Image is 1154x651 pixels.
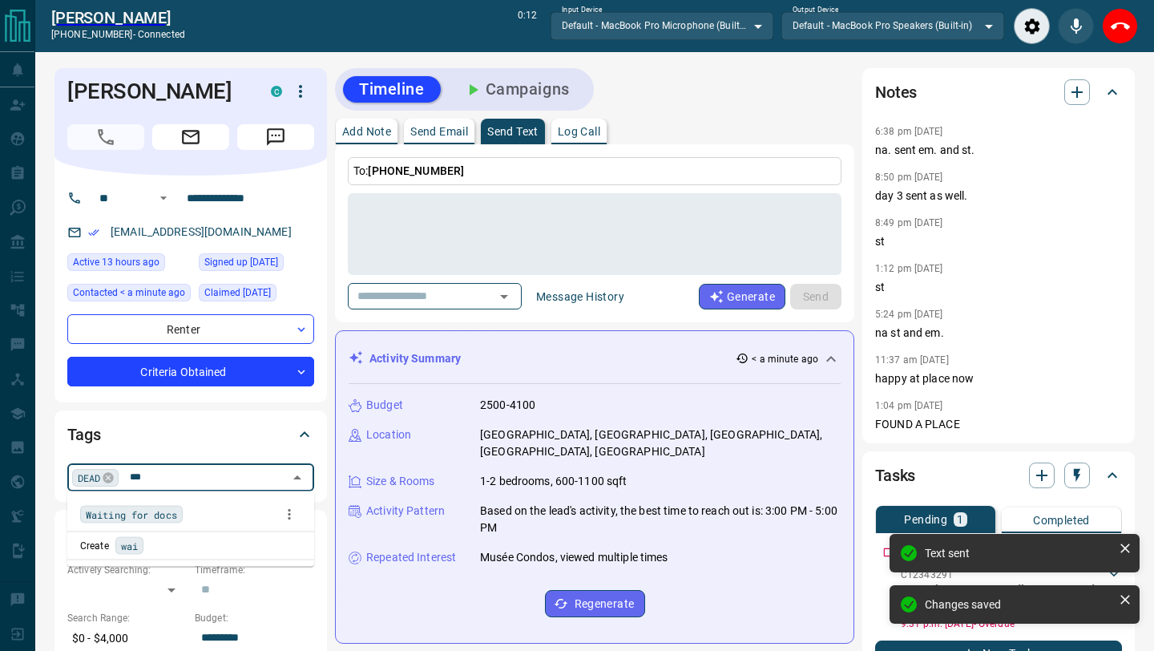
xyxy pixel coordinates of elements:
a: [EMAIL_ADDRESS][DOMAIN_NAME] [111,225,292,238]
button: Timeline [343,76,441,103]
p: Send Email [410,126,468,137]
button: Close [286,467,309,489]
span: Contacted < a minute ago [73,285,185,301]
button: Open [154,188,173,208]
div: Thu Aug 14 2025 [67,253,191,276]
span: Active 13 hours ago [73,254,159,270]
p: [GEOGRAPHIC_DATA], [GEOGRAPHIC_DATA], [GEOGRAPHIC_DATA], [GEOGRAPHIC_DATA], [GEOGRAPHIC_DATA] [480,427,841,460]
p: FOUND A PLACE [875,416,1122,433]
p: Activity Pattern [366,503,445,520]
button: Message History [527,284,634,309]
button: Open [493,285,515,308]
div: Mute [1058,8,1094,44]
p: Search Range: [67,611,187,625]
p: 11:37 am [DATE] [875,354,949,366]
p: 2500-4100 [480,397,535,414]
div: Criteria Obtained [67,357,314,386]
p: 5:24 pm [DATE] [875,309,943,320]
div: Activity Summary< a minute ago [349,344,841,374]
p: 0:12 [518,8,537,44]
a: [PERSON_NAME] [51,8,185,27]
div: Default - MacBook Pro Speakers (Built-in) [781,12,1004,39]
p: < a minute ago [752,352,818,366]
span: wai [121,538,138,554]
p: Based on the lead's activity, the best time to reach out is: 3:00 PM - 5:00 PM [480,503,841,536]
div: Tags [67,415,314,454]
p: [PHONE_NUMBER] - [51,27,185,42]
p: st [875,233,1122,250]
p: 1-2 bedrooms, 600-1100 sqft [480,473,627,490]
span: Claimed [DATE] [204,285,271,301]
p: happy at place now [875,370,1122,387]
p: 6:38 pm [DATE] [875,126,943,137]
div: condos.ca [271,86,282,97]
p: Actively Searching: [67,563,187,577]
p: na. sent em. and st. [875,142,1122,159]
p: Size & Rooms [366,473,435,490]
span: DEAD [78,470,100,486]
p: Completed [1033,515,1090,526]
div: Tasks [875,456,1122,495]
span: Waiting for docs [86,507,177,523]
p: To: [348,157,841,185]
div: Wed Apr 17 2024 [199,284,314,306]
p: Musée Condos, viewed multiple times [480,549,668,566]
div: DEAD [72,469,119,487]
p: Timeframe: [195,563,314,577]
p: day 3 sent as well. [875,188,1122,204]
div: Default - MacBook Pro Microphone (Built-in) [551,12,773,39]
p: 1 [957,514,963,525]
p: Create [80,539,109,553]
svg: Email Verified [88,227,99,238]
p: 1:12 pm [DATE] [875,263,943,274]
p: Pending [904,514,947,525]
div: Audio Settings [1014,8,1050,44]
div: Fri Aug 15 2025 [67,284,191,306]
p: st [875,279,1122,296]
label: Output Device [793,5,838,15]
button: Campaigns [447,76,586,103]
p: na st and em. [875,325,1122,342]
div: Renter [67,314,314,344]
h2: Tags [67,422,100,447]
div: Mon Jun 25 2018 [199,253,314,276]
h2: Tasks [875,463,915,488]
p: Activity Summary [369,350,461,367]
p: Budget [366,397,403,414]
div: Notes [875,73,1122,111]
button: Generate [699,284,785,309]
p: Log Call [558,126,600,137]
div: End Call [1102,8,1138,44]
div: Changes saved [925,598,1112,611]
p: 1:04 pm [DATE] [875,400,943,411]
p: Location [366,427,411,443]
div: Text sent [925,547,1112,560]
span: Call [67,124,144,150]
p: Repeated Interest [366,549,456,566]
p: 8:50 pm [DATE] [875,172,943,183]
p: Add Note [342,126,391,137]
p: 8:49 pm [DATE] [875,217,943,228]
span: Email [152,124,229,150]
button: Regenerate [545,590,645,617]
span: connected [138,29,185,40]
h1: [PERSON_NAME] [67,79,247,104]
p: Send Text [487,126,539,137]
label: Input Device [562,5,603,15]
h2: Notes [875,79,917,105]
span: Message [237,124,314,150]
p: Budget: [195,611,314,625]
span: Signed up [DATE] [204,254,278,270]
span: [PHONE_NUMBER] [368,164,464,177]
